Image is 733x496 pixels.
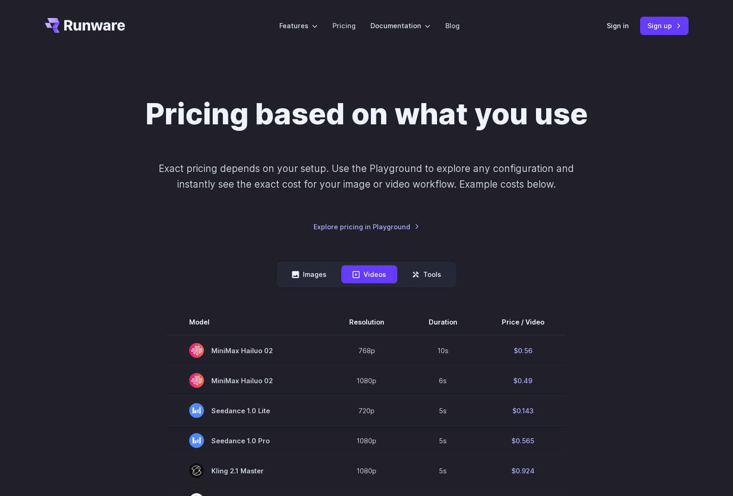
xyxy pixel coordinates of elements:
[370,20,431,31] label: Documentation
[327,335,407,366] td: 768p
[480,366,567,396] td: $0.49
[327,366,407,396] td: 1080p
[327,456,407,486] td: 1080p
[407,456,480,486] td: 5s
[407,309,480,335] th: Duration
[407,366,480,396] td: 6s
[141,161,591,192] p: Exact pricing depends on your setup. Use the Playground to explore any configuration and instantl...
[327,309,407,335] th: Resolution
[445,20,460,31] a: Blog
[407,396,480,426] td: 5s
[341,265,397,283] button: Videos
[279,20,318,31] label: Features
[327,426,407,456] td: 1080p
[45,18,125,33] a: Go to /
[189,343,305,358] span: MiniMax Hailuo 02
[407,335,480,366] td: 10s
[189,433,305,448] span: Seedance 1.0 Pro
[407,426,480,456] td: 5s
[401,265,452,283] button: Tools
[327,396,407,426] td: 720p
[480,309,567,335] th: Price / Video
[314,221,419,232] a: Explore pricing in Playground
[480,456,567,486] td: $0.924
[146,96,588,131] h1: Pricing based on what you use
[189,403,305,418] span: Seedance 1.0 Lite
[189,373,305,388] span: MiniMax Hailuo 02
[480,396,567,426] td: $0.143
[640,17,689,35] a: Sign up
[189,463,305,478] span: Kling 2.1 Master
[480,426,567,456] td: $0.565
[333,20,356,31] a: Pricing
[607,20,629,31] a: Sign in
[281,265,338,283] button: Images
[480,335,567,366] td: $0.56
[167,309,327,335] th: Model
